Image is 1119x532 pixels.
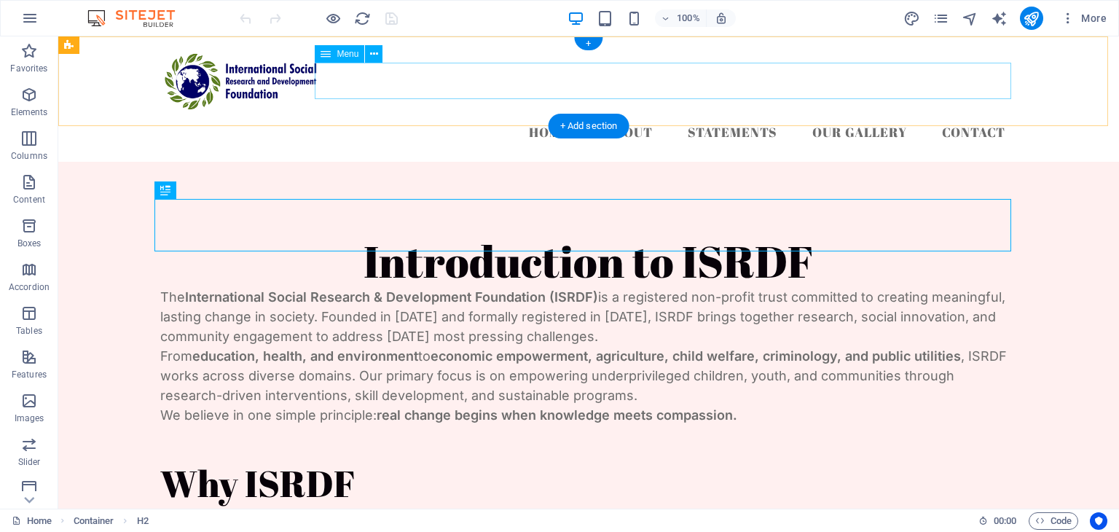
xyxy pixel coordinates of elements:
button: Code [1029,512,1078,530]
button: reload [353,9,371,27]
p: Images [15,412,44,424]
button: 100% [655,9,707,27]
p: Slider [18,456,41,468]
i: Reload page [354,10,371,27]
span: Click to select. Double-click to edit [137,512,149,530]
i: Pages (Ctrl+Alt+S) [932,10,949,27]
p: Content [13,194,45,206]
button: Usercentrics [1090,512,1107,530]
span: 00 00 [994,512,1016,530]
i: Design (Ctrl+Alt+Y) [903,10,920,27]
span: More [1061,11,1107,26]
p: Accordion [9,281,50,293]
button: publish [1020,7,1043,30]
span: Code [1035,512,1072,530]
i: AI Writer [991,10,1008,27]
button: text_generator [991,9,1008,27]
span: Menu [337,50,358,58]
button: Click here to leave preview mode and continue editing [324,9,342,27]
p: Favorites [10,63,47,74]
nav: breadcrumb [74,512,149,530]
div: + Add section [549,114,629,138]
button: More [1055,7,1112,30]
i: On resize automatically adjust zoom level to fit chosen device. [715,12,728,25]
p: Features [12,369,47,380]
p: Columns [11,150,47,162]
button: navigator [962,9,979,27]
p: Boxes [17,238,42,249]
div: + [574,37,602,50]
button: pages [932,9,950,27]
p: Elements [11,106,48,118]
p: Tables [16,325,42,337]
button: design [903,9,921,27]
h6: 100% [677,9,700,27]
span: Click to select. Double-click to edit [74,512,114,530]
img: Editor Logo [84,9,193,27]
i: Navigator [962,10,978,27]
span: : [1004,515,1006,526]
a: Click to cancel selection. Double-click to open Pages [12,512,52,530]
i: Publish [1023,10,1040,27]
h6: Session time [978,512,1017,530]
